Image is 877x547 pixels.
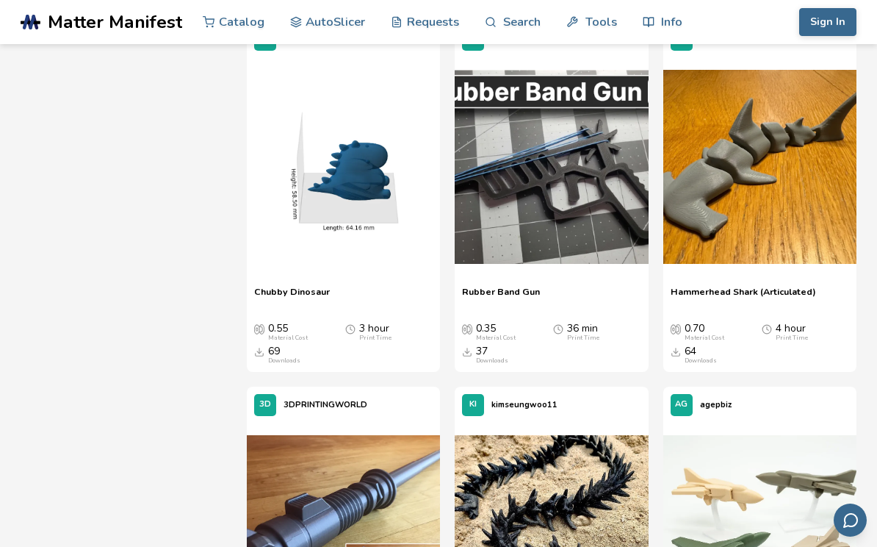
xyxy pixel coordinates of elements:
[685,335,724,342] div: Material Cost
[259,35,271,45] span: TO
[671,286,816,308] a: Hammerhead Shark (Articulated)
[685,357,717,365] div: Downloads
[476,357,508,365] div: Downloads
[567,335,599,342] div: Print Time
[776,335,808,342] div: Print Time
[268,357,300,365] div: Downloads
[462,323,472,335] span: Average Cost
[469,400,477,410] span: KI
[345,323,356,335] span: Average Print Time
[776,323,808,342] div: 4 hour
[685,346,717,365] div: 64
[671,323,681,335] span: Average Cost
[476,346,508,365] div: 37
[700,397,732,412] p: agepbiz
[467,35,479,45] span: TH
[491,397,557,412] p: kimseungwoo11
[247,70,440,263] img: 1_3D_Dimensions
[259,400,271,410] span: 3D
[799,8,856,36] button: Sign In
[268,335,308,342] div: Material Cost
[675,400,687,410] span: AG
[762,323,772,335] span: Average Print Time
[254,323,264,335] span: Average Cost
[834,504,867,537] button: Send feedback via email
[676,35,686,45] span: JD
[476,323,516,342] div: 0.35
[359,335,391,342] div: Print Time
[671,346,681,357] span: Downloads
[48,12,182,32] span: Matter Manifest
[476,335,516,342] div: Material Cost
[268,346,300,365] div: 69
[462,286,540,308] a: Rubber Band Gun
[254,286,330,308] a: Chubby Dinosaur
[567,323,599,342] div: 36 min
[685,323,724,342] div: 0.70
[268,323,308,342] div: 0.55
[254,346,264,357] span: Downloads
[462,346,472,357] span: Downloads
[359,323,391,342] div: 3 hour
[284,397,367,412] p: 3DPRINTINGWORLD
[247,58,440,279] a: 1_3D_Dimensions
[553,323,563,335] span: Average Print Time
